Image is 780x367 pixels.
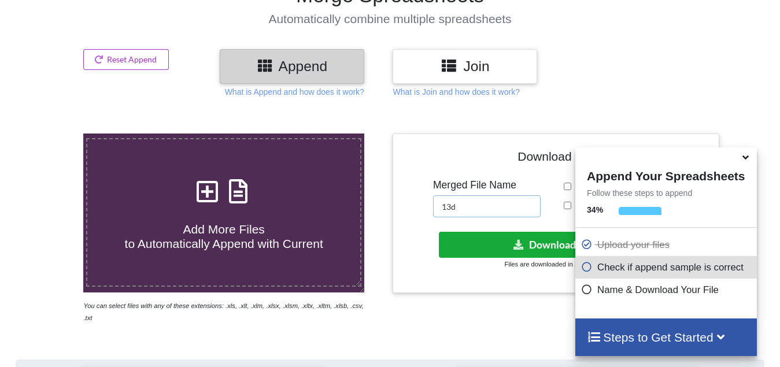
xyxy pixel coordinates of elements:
p: Follow these steps to append [575,187,756,199]
i: You can select files with any of these extensions: .xls, .xlt, .xlm, .xlsx, .xlsm, .xltx, .xltm, ... [83,302,363,321]
p: Name & Download Your File [581,283,753,297]
span: Remove Duplicates [571,181,660,192]
button: Download File [439,232,671,258]
button: Reset Append [83,49,169,70]
h3: Append [228,58,356,75]
input: Enter File Name [433,195,541,217]
p: What is Join and how does it work? [393,86,519,98]
h5: Merged File Name [433,179,541,191]
h4: Append Your Spreadsheets [575,166,756,183]
small: Files are downloaded in .xlsx format [505,261,608,268]
b: 34 % [587,205,603,214]
h4: Steps to Get Started [587,330,745,344]
span: Add Source File Names [571,201,678,212]
p: Check if append sample is correct [581,260,753,275]
p: Upload your files [581,238,753,252]
h4: Download File [401,142,711,175]
p: What is Append and how does it work? [225,86,364,98]
span: Add More Files to Automatically Append with Current [125,223,323,250]
h3: Join [401,58,528,75]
